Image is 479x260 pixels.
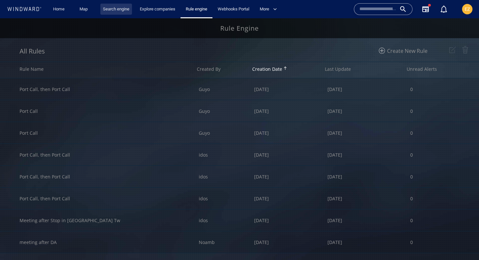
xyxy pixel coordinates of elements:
a: Rule engine [183,4,210,15]
div: Port Call, then Port Call [20,155,70,161]
div: [DATE] [327,133,342,140]
div: 0 [410,133,413,140]
a: Webhooks Portal [215,4,252,15]
div: [DATE] [327,112,342,118]
div: [DATE] [327,177,342,183]
a: Home [51,4,67,15]
img: EDIT.svg [447,26,458,37]
div: [DATE] [254,112,269,118]
div: [DATE] [254,90,269,96]
a: Search engine [100,4,132,15]
button: Map [74,4,95,15]
div: Meeting after Stop in [GEOGRAPHIC_DATA] Tw [20,199,120,205]
img: TRASH.svg [460,26,471,37]
div: idos [199,155,208,161]
button: More [257,4,283,15]
div: [DATE] [254,133,269,140]
div: 0 [410,155,413,161]
div: idos [199,177,208,183]
div: All Rules [20,28,45,35]
div: 0 [410,68,413,74]
div: Unread Alerts [407,48,465,54]
div: Rule Name [20,48,197,54]
div: [DATE] [254,68,269,74]
div: meeting after DA [20,221,57,227]
div: Created By [197,48,252,54]
div: 0 [410,90,413,96]
span: More [260,6,277,13]
div: Port Call [20,112,38,118]
a: Map [77,4,93,15]
div: idos [199,133,208,140]
div: Noamb [199,221,215,227]
div: DELETE RULE [460,26,471,37]
div: [DATE] [327,199,342,205]
div: 0 [410,177,413,183]
div: EDIT RULE [447,26,458,37]
div: [DATE] [327,90,342,96]
div: Last Update [325,48,407,54]
span: Create New Rule [387,29,428,36]
div: [DATE] [254,177,269,183]
div: Creation Date [252,48,282,54]
div: [DATE] [327,68,342,74]
div: [DATE] [254,199,269,205]
div: Port Call, then Port Call [20,133,70,140]
iframe: Chat [451,231,474,255]
button: Home [48,4,69,15]
div: [DATE] [254,221,269,227]
button: EZ [461,3,474,16]
div: [DATE] [327,221,342,227]
div: 0 [410,112,413,118]
div: Port Call, then Port Call [20,177,70,183]
div: [DATE] [254,155,269,161]
a: Explore companies [137,4,178,15]
div: 0 [410,221,413,227]
span: EZ [465,7,470,12]
img: ADD.svg [376,26,388,38]
div: 0 [410,199,413,205]
div: Guyo [199,112,210,118]
div: Create New Rule [376,26,428,37]
div: [DATE] [327,155,342,161]
div: Notification center [440,5,448,13]
div: Guyo [199,90,210,96]
div: Port Call [20,90,38,96]
div: Port Call, then Port Call [20,68,70,74]
div: idos [199,199,208,205]
div: Guyo [199,68,210,74]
